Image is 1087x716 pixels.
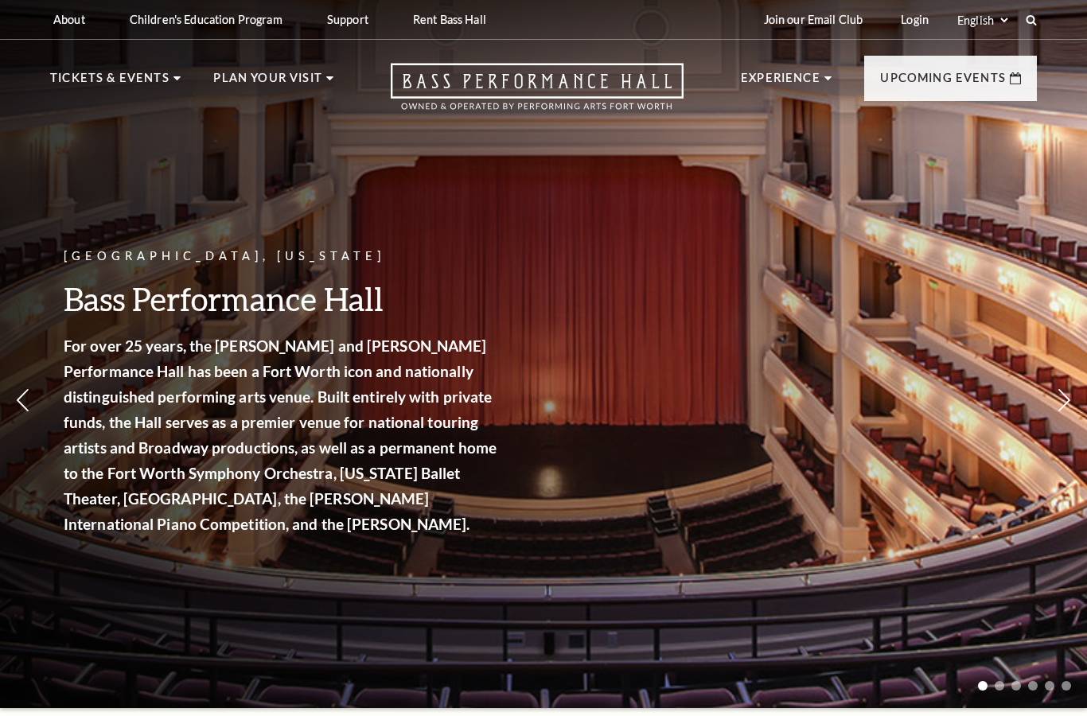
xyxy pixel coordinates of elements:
[64,278,501,319] h3: Bass Performance Hall
[954,13,1011,28] select: Select:
[213,68,322,97] p: Plan Your Visit
[741,68,820,97] p: Experience
[64,337,497,533] strong: For over 25 years, the [PERSON_NAME] and [PERSON_NAME] Performance Hall has been a Fort Worth ico...
[130,13,282,26] p: Children's Education Program
[413,13,486,26] p: Rent Bass Hall
[880,68,1006,97] p: Upcoming Events
[53,13,85,26] p: About
[327,13,368,26] p: Support
[50,68,169,97] p: Tickets & Events
[64,247,501,267] p: [GEOGRAPHIC_DATA], [US_STATE]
